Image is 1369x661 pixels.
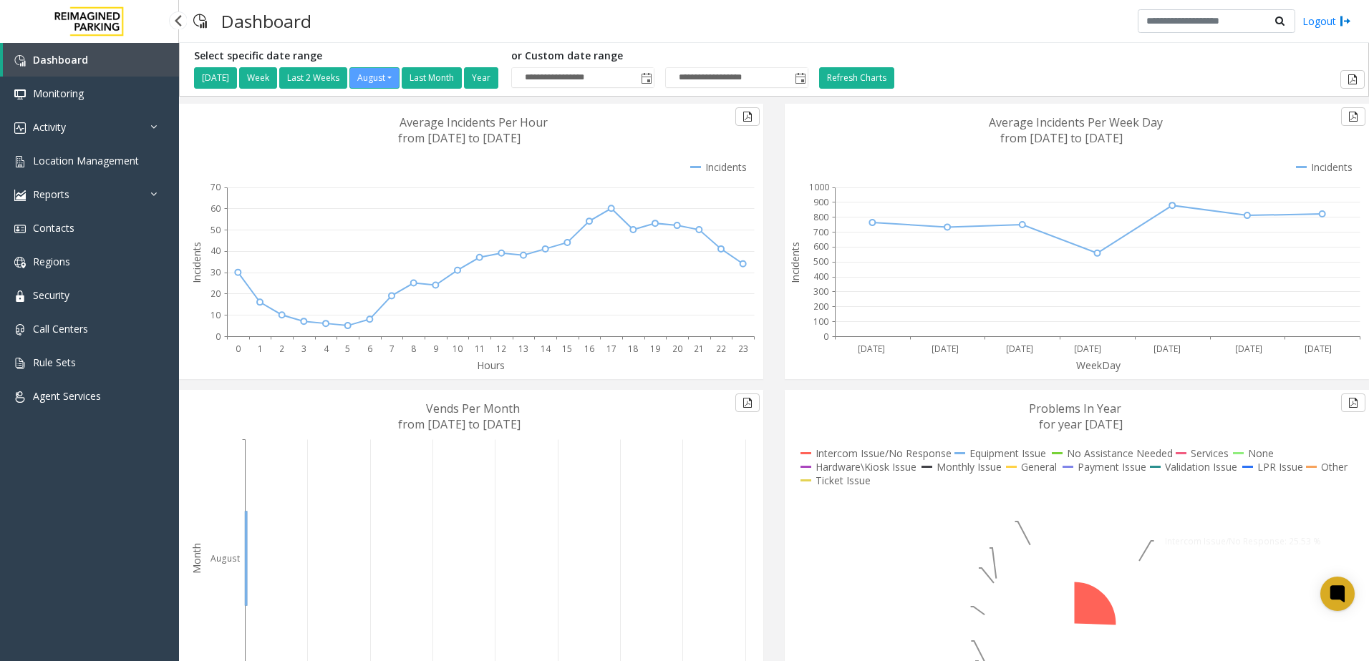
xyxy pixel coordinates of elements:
[190,543,203,574] text: Month
[1074,343,1101,355] text: [DATE]
[14,89,26,100] img: 'icon'
[14,324,26,336] img: 'icon'
[211,266,221,278] text: 30
[14,391,26,403] img: 'icon'
[211,245,221,257] text: 40
[433,343,438,355] text: 9
[349,67,400,89] button: August
[1165,535,1321,547] text: Intercom Issue/No Response: 25.53 %
[672,343,682,355] text: 20
[33,154,139,167] span: Location Management
[694,343,704,355] text: 21
[214,4,319,39] h3: Dashboard
[477,358,505,372] text: Hours
[813,270,828,283] text: 400
[735,107,760,126] button: Export to pdf
[511,50,808,62] h5: or Custom date range
[1153,343,1181,355] text: [DATE]
[211,288,221,300] text: 20
[813,315,828,328] text: 100
[813,196,828,208] text: 900
[211,202,221,215] text: 60
[1340,14,1351,29] img: logout
[279,67,347,89] button: Last 2 Weeks
[792,68,808,88] span: Toggle popup
[735,393,760,412] button: Export to pdf
[1305,343,1332,355] text: [DATE]
[788,242,802,283] text: Incidents
[236,343,241,355] text: 0
[1039,416,1123,432] text: for year [DATE]
[1341,393,1365,412] button: Export to pdf
[638,68,654,88] span: Toggle popup
[1235,343,1262,355] text: [DATE]
[3,43,179,77] a: Dashboard
[400,114,548,130] text: Average Incidents Per Hour
[258,343,263,355] text: 1
[33,356,76,369] span: Rule Sets
[809,181,829,193] text: 1000
[989,114,1163,130] text: Average Incidents Per Week Day
[628,343,638,355] text: 18
[14,257,26,268] img: 'icon'
[211,224,221,236] text: 50
[813,240,828,253] text: 600
[1302,14,1351,29] a: Logout
[518,343,528,355] text: 13
[562,343,572,355] text: 15
[1340,70,1365,89] button: Export to pdf
[194,67,237,89] button: [DATE]
[496,343,506,355] text: 12
[541,343,551,355] text: 14
[14,190,26,201] img: 'icon'
[239,67,277,89] button: Week
[858,343,885,355] text: [DATE]
[464,67,498,89] button: Year
[211,309,221,321] text: 10
[216,330,221,343] text: 0
[716,343,726,355] text: 22
[650,343,660,355] text: 19
[33,288,69,302] span: Security
[194,50,500,62] h5: Select specific date range
[367,343,372,355] text: 6
[426,401,520,416] text: Vends Per Month
[301,343,306,355] text: 3
[738,343,748,355] text: 23
[33,389,101,403] span: Agent Services
[1029,401,1121,416] text: Problems In Year
[324,343,329,355] text: 4
[813,300,828,313] text: 200
[345,343,350,355] text: 5
[211,552,240,564] text: August
[584,343,594,355] text: 16
[390,343,395,355] text: 7
[606,343,616,355] text: 17
[33,255,70,268] span: Regions
[402,67,462,89] button: Last Month
[211,181,221,193] text: 70
[453,343,463,355] text: 10
[1006,343,1033,355] text: [DATE]
[14,156,26,167] img: 'icon'
[33,322,88,336] span: Call Centers
[14,290,26,302] img: 'icon'
[279,343,284,355] text: 2
[33,87,84,100] span: Monitoring
[813,211,828,223] text: 800
[33,120,66,134] span: Activity
[823,330,828,343] text: 0
[1000,130,1123,146] text: from [DATE] to [DATE]
[813,255,828,268] text: 500
[33,187,69,201] span: Reports
[14,122,26,134] img: 'icon'
[398,416,521,432] text: from [DATE] to [DATE]
[33,53,88,67] span: Dashboard
[475,343,485,355] text: 11
[33,221,74,235] span: Contacts
[14,55,26,67] img: 'icon'
[411,343,416,355] text: 8
[190,242,203,283] text: Incidents
[1076,358,1121,372] text: WeekDay
[813,226,828,238] text: 700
